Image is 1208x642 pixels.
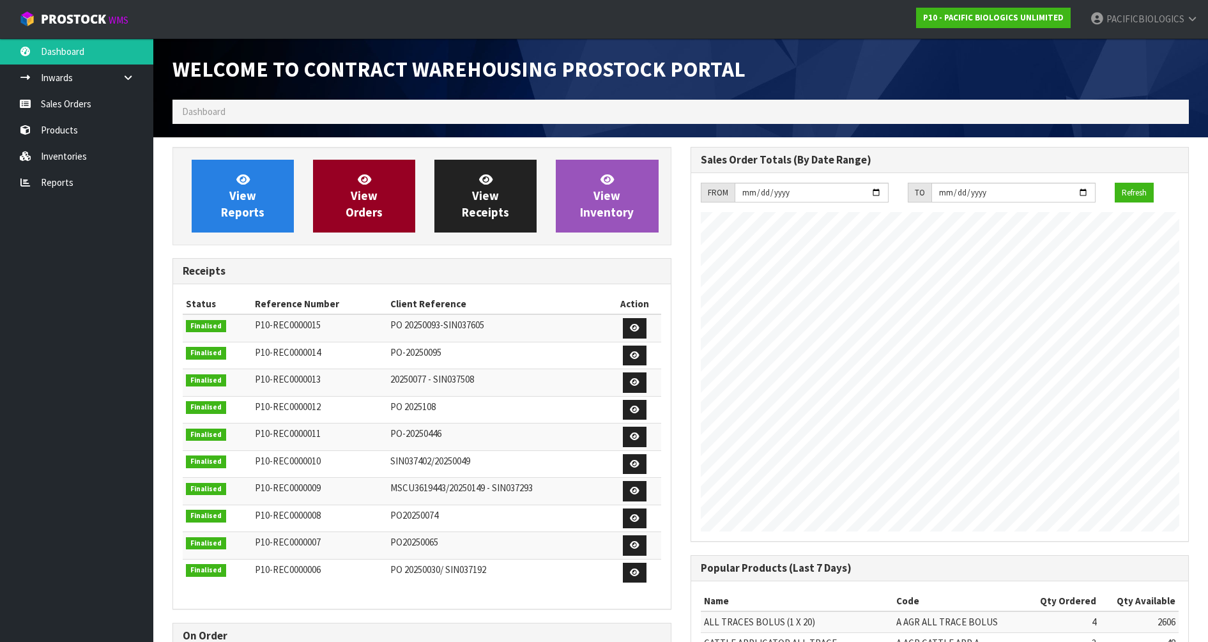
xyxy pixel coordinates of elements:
[387,294,609,314] th: Client Reference
[1099,611,1179,632] td: 2606
[1024,591,1100,611] th: Qty Ordered
[186,374,226,387] span: Finalised
[462,172,509,220] span: View Receipts
[41,11,106,27] span: ProStock
[908,183,931,203] div: TO
[434,160,537,233] a: ViewReceipts
[255,373,321,385] span: P10-REC0000013
[255,509,321,521] span: P10-REC0000008
[255,427,321,439] span: P10-REC0000011
[192,160,294,233] a: ViewReports
[701,154,1179,166] h3: Sales Order Totals (By Date Range)
[390,536,438,548] span: PO20250065
[186,320,226,333] span: Finalised
[313,160,415,233] a: ViewOrders
[183,265,661,277] h3: Receipts
[186,537,226,550] span: Finalised
[255,482,321,494] span: P10-REC0000009
[186,347,226,360] span: Finalised
[255,401,321,413] span: P10-REC0000012
[390,427,441,439] span: PO-20250446
[893,591,1024,611] th: Code
[109,14,128,26] small: WMS
[186,510,226,523] span: Finalised
[609,294,661,314] th: Action
[701,562,1179,574] h3: Popular Products (Last 7 Days)
[172,56,745,82] span: Welcome to Contract Warehousing ProStock Portal
[183,294,252,314] th: Status
[390,482,533,494] span: MSCU3619443/20250149 - SIN037293
[183,630,661,642] h3: On Order
[580,172,634,220] span: View Inventory
[252,294,387,314] th: Reference Number
[701,611,894,632] td: ALL TRACES BOLUS (1 X 20)
[255,536,321,548] span: P10-REC0000007
[186,483,226,496] span: Finalised
[390,563,486,576] span: PO 20250030/ SIN037192
[221,172,264,220] span: View Reports
[923,12,1064,23] strong: P10 - PACIFIC BIOLOGICS UNLIMITED
[346,172,383,220] span: View Orders
[186,455,226,468] span: Finalised
[1024,611,1100,632] td: 4
[390,319,484,331] span: PO 20250093-SIN037605
[186,564,226,577] span: Finalised
[701,591,894,611] th: Name
[255,455,321,467] span: P10-REC0000010
[390,509,438,521] span: PO20250074
[390,455,470,467] span: SIN037402/20250049
[390,373,474,385] span: 20250077 - SIN037508
[186,429,226,441] span: Finalised
[186,401,226,414] span: Finalised
[390,346,441,358] span: PO-20250095
[255,319,321,331] span: P10-REC0000015
[390,401,436,413] span: PO 2025108
[1106,13,1184,25] span: PACIFICBIOLOGICS
[1115,183,1154,203] button: Refresh
[182,105,226,118] span: Dashboard
[255,563,321,576] span: P10-REC0000006
[1099,591,1179,611] th: Qty Available
[556,160,658,233] a: ViewInventory
[701,183,735,203] div: FROM
[255,346,321,358] span: P10-REC0000014
[19,11,35,27] img: cube-alt.png
[893,611,1024,632] td: A AGR ALL TRACE BOLUS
